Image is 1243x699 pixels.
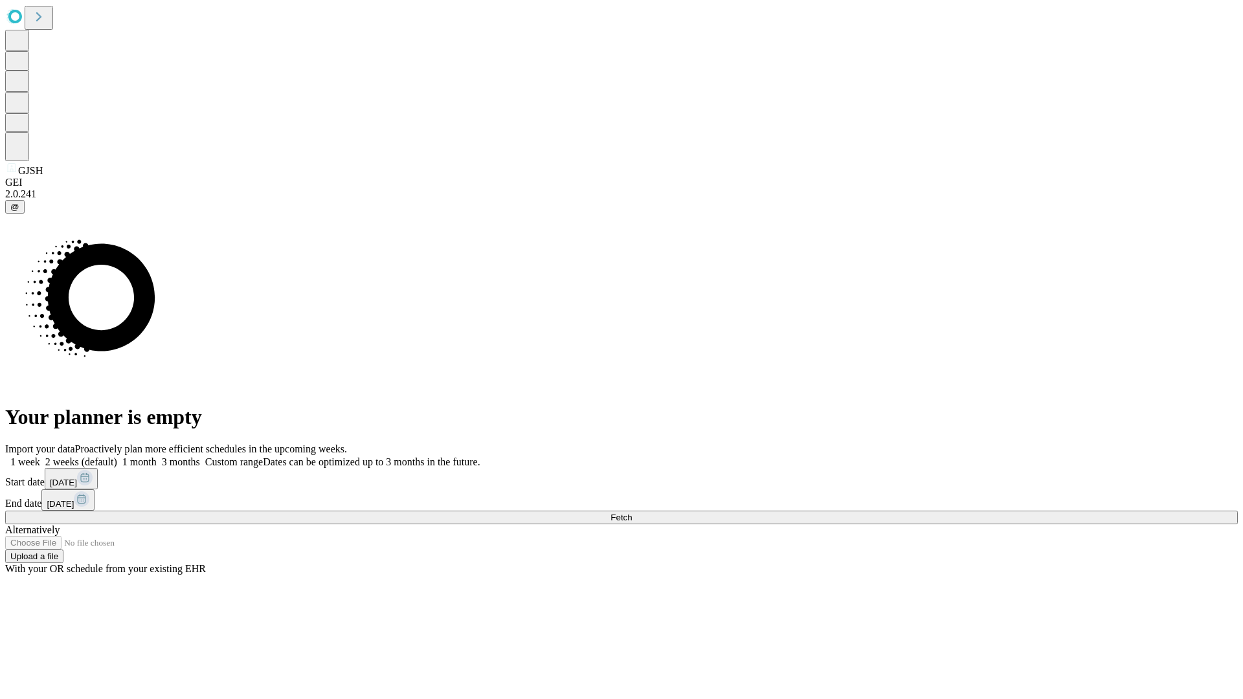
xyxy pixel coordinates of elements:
span: With your OR schedule from your existing EHR [5,563,206,574]
div: 2.0.241 [5,188,1238,200]
button: @ [5,200,25,214]
span: Alternatively [5,524,60,535]
span: 1 month [122,456,157,467]
span: 3 months [162,456,200,467]
span: [DATE] [47,499,74,509]
span: @ [10,202,19,212]
div: Start date [5,468,1238,489]
span: Custom range [205,456,263,467]
button: Fetch [5,511,1238,524]
span: [DATE] [50,478,77,487]
span: Fetch [610,513,632,522]
button: Upload a file [5,549,63,563]
div: GEI [5,177,1238,188]
span: Proactively plan more efficient schedules in the upcoming weeks. [75,443,347,454]
span: 2 weeks (default) [45,456,117,467]
span: Dates can be optimized up to 3 months in the future. [263,456,480,467]
div: End date [5,489,1238,511]
span: GJSH [18,165,43,176]
button: [DATE] [45,468,98,489]
span: 1 week [10,456,40,467]
span: Import your data [5,443,75,454]
h1: Your planner is empty [5,405,1238,429]
button: [DATE] [41,489,95,511]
